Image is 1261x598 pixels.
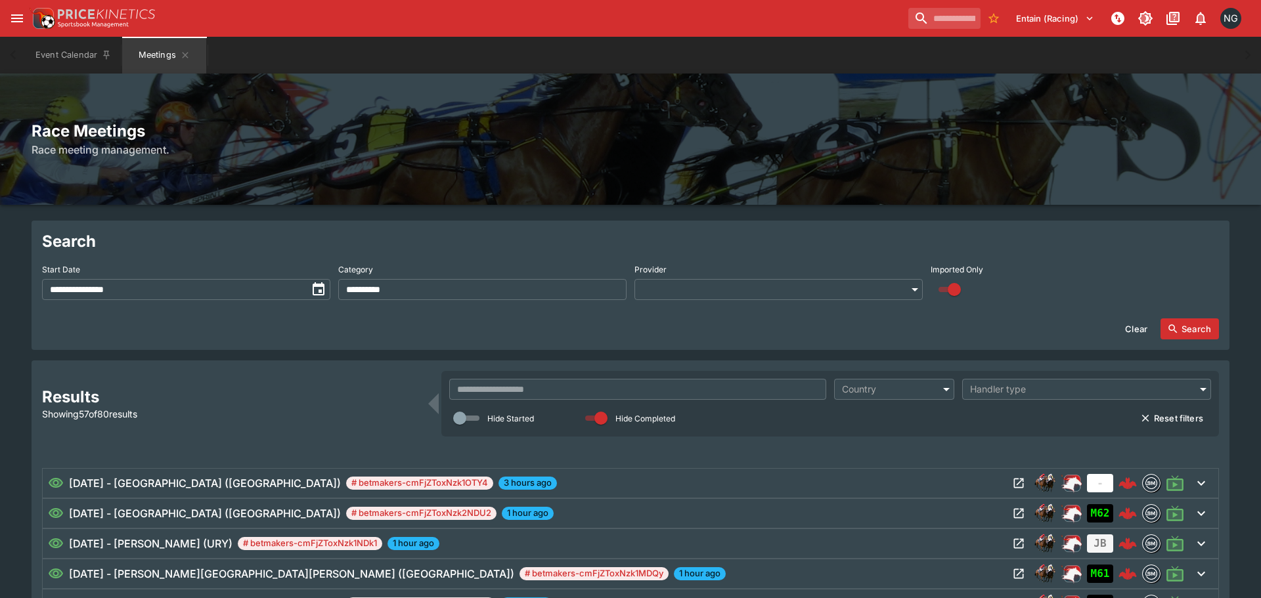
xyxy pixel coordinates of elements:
img: horse_racing.png [1034,503,1055,524]
img: racing.png [1061,503,1082,524]
button: Toggle light/dark mode [1134,7,1157,30]
div: horse_racing [1034,563,1055,584]
span: # betmakers-cmFjZToxNzk1OTY4 [346,477,493,490]
div: betmakers [1142,504,1161,523]
button: Documentation [1161,7,1185,30]
p: Category [338,264,373,275]
button: NOT Connected to PK [1106,7,1130,30]
img: logo-cerberus--red.svg [1118,504,1137,523]
div: Imported to Jetbet as UNCONFIRMED [1087,565,1113,583]
p: Hide Completed [615,413,675,424]
h2: Results [42,387,420,407]
div: horse_racing [1034,533,1055,554]
span: 1 hour ago [502,507,554,520]
img: Sportsbook Management [58,22,129,28]
h2: Search [42,231,1219,251]
img: horse_racing.png [1034,563,1055,584]
h2: Race Meetings [32,121,1229,141]
button: Notifications [1189,7,1212,30]
div: Jetbet not yet mapped [1087,534,1113,553]
p: Hide Started [487,413,534,424]
img: racing.png [1061,473,1082,494]
div: ParallelRacing Handler [1061,563,1082,584]
div: betmakers [1142,534,1161,553]
span: # betmakers-cmFjZToxNzk2NDU2 [346,507,497,520]
svg: Live [1166,565,1184,583]
div: ParallelRacing Handler [1061,533,1082,554]
svg: Live [1166,504,1184,523]
button: Event Calendar [28,37,120,74]
span: 1 hour ago [674,567,726,580]
h6: [DATE] - [PERSON_NAME] (URY) [69,536,232,551]
button: Meetings [122,37,206,74]
div: betmakers [1142,474,1161,492]
button: Clear [1117,318,1155,339]
h6: Race meeting management. [32,142,1229,158]
svg: Visible [48,475,64,491]
div: Country [842,383,933,396]
img: betmakers.png [1143,535,1160,552]
h6: [DATE] - [PERSON_NAME][GEOGRAPHIC_DATA][PERSON_NAME] ([GEOGRAPHIC_DATA]) [69,566,514,582]
button: Open Meeting [1008,473,1029,494]
p: Start Date [42,264,80,275]
div: Handler type [970,383,1190,396]
img: horse_racing.png [1034,533,1055,554]
button: Open Meeting [1008,563,1029,584]
img: logo-cerberus--red.svg [1118,565,1137,583]
button: Open Meeting [1008,503,1029,524]
button: Nick Goss [1216,4,1245,33]
div: betmakers [1142,565,1161,583]
button: Reset filters [1133,408,1211,429]
svg: Live [1166,474,1184,492]
img: logo-cerberus--red.svg [1118,474,1137,492]
input: search [908,8,981,29]
h6: [DATE] - [GEOGRAPHIC_DATA] ([GEOGRAPHIC_DATA]) [69,475,341,491]
button: Open Meeting [1008,533,1029,554]
img: betmakers.png [1143,565,1160,582]
div: Imported to Jetbet as UNCONFIRMED [1087,504,1113,523]
button: Select Tenant [1008,8,1102,29]
div: horse_racing [1034,503,1055,524]
div: horse_racing [1034,473,1055,494]
span: 1 hour ago [387,537,439,550]
span: # betmakers-cmFjZToxNzk1MDQy [520,567,669,580]
span: # betmakers-cmFjZToxNzk1NDk1 [238,537,382,550]
p: Showing 57 of 80 results [42,407,420,421]
img: horse_racing.png [1034,473,1055,494]
span: 3 hours ago [498,477,557,490]
div: ParallelRacing Handler [1061,503,1082,524]
svg: Visible [48,566,64,582]
svg: Live [1166,534,1184,553]
p: Provider [634,264,667,275]
img: PriceKinetics Logo [29,5,55,32]
svg: Visible [48,536,64,551]
button: open drawer [5,7,29,30]
button: Search [1161,318,1219,339]
div: No Jetbet [1087,474,1113,492]
button: toggle date time picker [307,278,330,301]
img: logo-cerberus--red.svg [1118,534,1137,553]
button: No Bookmarks [983,8,1004,29]
img: betmakers.png [1143,475,1160,492]
img: PriceKinetics [58,9,155,19]
h6: [DATE] - [GEOGRAPHIC_DATA] ([GEOGRAPHIC_DATA]) [69,505,341,521]
img: racing.png [1061,563,1082,584]
img: racing.png [1061,533,1082,554]
svg: Visible [48,505,64,521]
div: Nick Goss [1220,8,1241,29]
p: Imported Only [931,264,983,275]
div: ParallelRacing Handler [1061,473,1082,494]
img: betmakers.png [1143,505,1160,522]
